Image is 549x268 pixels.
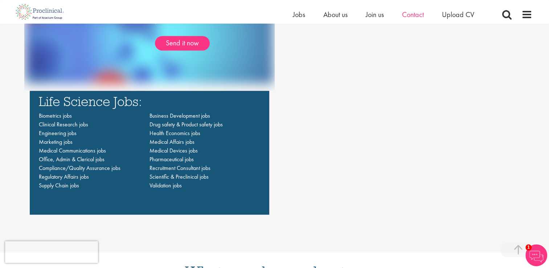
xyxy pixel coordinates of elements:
[149,173,209,180] a: Scientific & Preclinical jobs
[39,129,77,137] a: Engineering jobs
[5,241,98,263] iframe: reCAPTCHA
[39,138,73,146] a: Marketing jobs
[149,147,198,154] a: Medical Devices jobs
[149,138,194,146] a: Medical Affairs jobs
[293,10,305,19] a: Jobs
[323,10,348,19] a: About us
[149,129,200,137] a: Health Economics jobs
[149,155,194,163] a: Pharmaceutical jobs
[442,10,474,19] a: Upload CV
[39,182,79,189] a: Supply Chain jobs
[39,164,120,172] a: Compliance/Quality Assurance jobs
[525,244,532,251] span: 1
[149,164,210,172] a: Recruitment Consultant jobs
[155,36,210,50] a: Send it now
[39,111,260,190] nav: Main navigation
[39,121,88,128] a: Clinical Research jobs
[39,94,260,108] h3: Life Science Jobs:
[155,8,257,50] div: Simply upload your CV and let us find jobs for you!
[149,182,182,189] a: Validation jobs
[366,10,384,19] a: Join us
[39,147,106,154] a: Medical Communications jobs
[149,121,223,128] a: Drug safety & Product safety jobs
[39,173,89,180] a: Regulatory Affairs jobs
[39,155,105,163] a: Office, Admin & Clerical jobs
[402,10,424,19] a: Contact
[525,244,547,266] img: Chatbot
[149,112,210,119] a: Business Development jobs
[39,112,72,119] a: Biometrics jobs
